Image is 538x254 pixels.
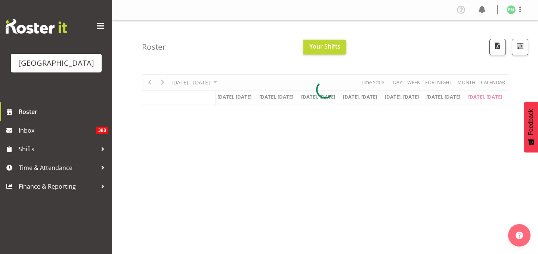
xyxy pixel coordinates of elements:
span: Shifts [19,143,97,155]
h4: Roster [142,43,166,51]
button: Feedback - Show survey [524,102,538,152]
button: Filter Shifts [512,39,528,55]
span: Finance & Reporting [19,181,97,192]
span: Inbox [19,125,96,136]
img: Rosterit website logo [6,19,67,34]
button: Your Shifts [303,40,346,55]
button: Download a PDF of the roster according to the set date range. [489,39,506,55]
span: Time & Attendance [19,162,97,173]
span: Roster [19,106,108,117]
span: 388 [96,127,108,134]
span: Your Shifts [309,42,340,50]
img: penny-navidad674.jpg [507,5,516,14]
span: Feedback [528,109,534,135]
img: help-xxl-2.png [516,232,523,239]
div: [GEOGRAPHIC_DATA] [18,58,94,69]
